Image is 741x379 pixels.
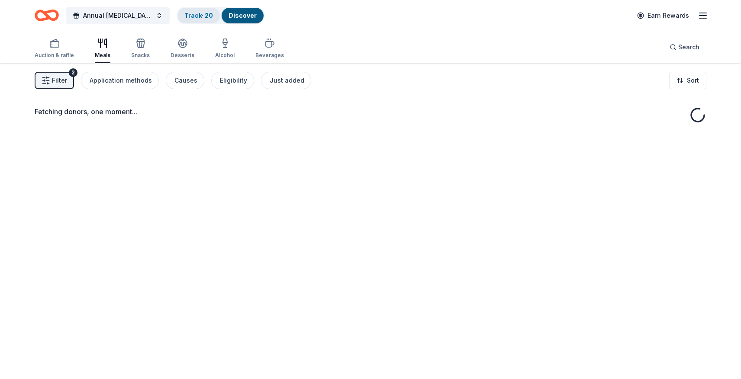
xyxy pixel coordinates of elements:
[171,52,194,59] div: Desserts
[211,72,254,89] button: Eligibility
[669,72,706,89] button: Sort
[632,8,694,23] a: Earn Rewards
[166,72,204,89] button: Causes
[35,52,74,59] div: Auction & raffle
[261,72,311,89] button: Just added
[220,75,247,86] div: Eligibility
[131,52,150,59] div: Snacks
[687,75,699,86] span: Sort
[177,7,264,24] button: Track· 20Discover
[171,35,194,63] button: Desserts
[184,12,213,19] a: Track· 20
[255,35,284,63] button: Beverages
[95,35,110,63] button: Meals
[255,52,284,59] div: Beverages
[678,42,699,52] span: Search
[69,68,77,77] div: 2
[81,72,159,89] button: Application methods
[83,10,152,21] span: Annual [MEDICAL_DATA] Prevention Heroes Charity Event
[229,12,257,19] a: Discover
[663,39,706,56] button: Search
[35,106,706,117] div: Fetching donors, one moment...
[174,75,197,86] div: Causes
[35,35,74,63] button: Auction & raffle
[131,35,150,63] button: Snacks
[90,75,152,86] div: Application methods
[95,52,110,59] div: Meals
[215,52,235,59] div: Alcohol
[270,75,304,86] div: Just added
[35,72,74,89] button: Filter2
[66,7,170,24] button: Annual [MEDICAL_DATA] Prevention Heroes Charity Event
[215,35,235,63] button: Alcohol
[52,75,67,86] span: Filter
[35,5,59,26] a: Home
